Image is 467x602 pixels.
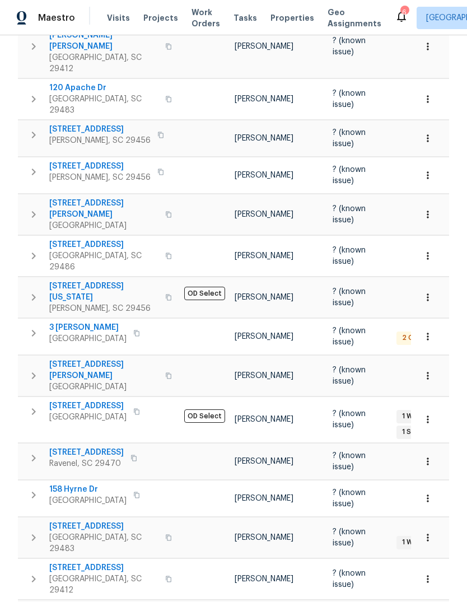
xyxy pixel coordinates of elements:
span: ? (known issue) [333,129,366,148]
span: [PERSON_NAME] [235,95,293,103]
span: 120 Apache Dr [49,82,158,94]
span: [PERSON_NAME] [235,494,293,502]
span: Visits [107,12,130,24]
span: [PERSON_NAME], SC 29456 [49,303,158,314]
span: Projects [143,12,178,24]
span: [PERSON_NAME] [235,372,293,380]
span: [PERSON_NAME] [235,534,293,542]
span: [PERSON_NAME] [235,211,293,218]
span: [GEOGRAPHIC_DATA] [49,220,158,231]
span: ? (known issue) [333,246,366,265]
span: ? (known issue) [333,570,366,589]
span: ? (known issue) [333,452,366,471]
span: [PERSON_NAME] [235,171,293,179]
span: ? (known issue) [333,528,366,547]
span: [STREET_ADDRESS] [49,239,158,250]
span: [GEOGRAPHIC_DATA], SC 29412 [49,52,158,74]
span: 1 WIP [398,412,423,421]
span: [PERSON_NAME] [235,575,293,583]
span: Maestro [38,12,75,24]
span: [PERSON_NAME] [235,293,293,301]
span: ? (known issue) [333,205,366,224]
span: [GEOGRAPHIC_DATA], SC 29486 [49,250,158,273]
span: [GEOGRAPHIC_DATA] [49,495,127,506]
span: [STREET_ADDRESS][US_STATE] [49,281,158,303]
span: Geo Assignments [328,7,381,29]
span: 3 [PERSON_NAME] [49,322,127,333]
span: [PERSON_NAME] [235,458,293,465]
span: 1 Sent [398,427,427,437]
div: 6 [400,7,408,18]
span: Work Orders [192,7,220,29]
span: [STREET_ADDRESS] [49,521,158,532]
span: ? (known issue) [333,410,366,429]
span: Ravenel, SC 29470 [49,458,124,469]
span: [GEOGRAPHIC_DATA] [49,333,127,344]
span: ? (known issue) [333,366,366,385]
span: [GEOGRAPHIC_DATA], SC 29412 [49,573,158,596]
span: ? (known issue) [333,166,366,185]
span: [PERSON_NAME] [235,252,293,260]
span: ? (known issue) [333,288,366,307]
span: OD Select [184,409,225,423]
span: [PERSON_NAME] [235,43,293,50]
span: [GEOGRAPHIC_DATA], SC 29483 [49,532,158,554]
span: [PERSON_NAME] [235,134,293,142]
span: [STREET_ADDRESS][PERSON_NAME][PERSON_NAME] [49,18,158,52]
span: [STREET_ADDRESS] [49,447,124,458]
span: [STREET_ADDRESS] [49,161,151,172]
span: OD Select [184,287,225,300]
span: [STREET_ADDRESS][PERSON_NAME] [49,198,158,220]
span: [GEOGRAPHIC_DATA] [49,412,127,423]
span: ? (known issue) [333,90,366,109]
span: [PERSON_NAME], SC 29456 [49,135,151,146]
span: [GEOGRAPHIC_DATA] [49,381,158,393]
span: 2 QC [398,333,423,343]
span: 1 WIP [398,538,423,547]
span: 158 Hyrne Dr [49,484,127,495]
span: [PERSON_NAME], SC 29456 [49,172,151,183]
span: [STREET_ADDRESS] [49,400,127,412]
span: ? (known issue) [333,489,366,508]
span: ? (known issue) [333,37,366,56]
span: [STREET_ADDRESS] [49,124,151,135]
span: Properties [270,12,314,24]
span: [GEOGRAPHIC_DATA], SC 29483 [49,94,158,116]
span: [STREET_ADDRESS][PERSON_NAME] [49,359,158,381]
span: [PERSON_NAME] [235,333,293,340]
span: [PERSON_NAME] [235,416,293,423]
span: [STREET_ADDRESS] [49,562,158,573]
span: Tasks [233,14,257,22]
span: ? (known issue) [333,327,366,346]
